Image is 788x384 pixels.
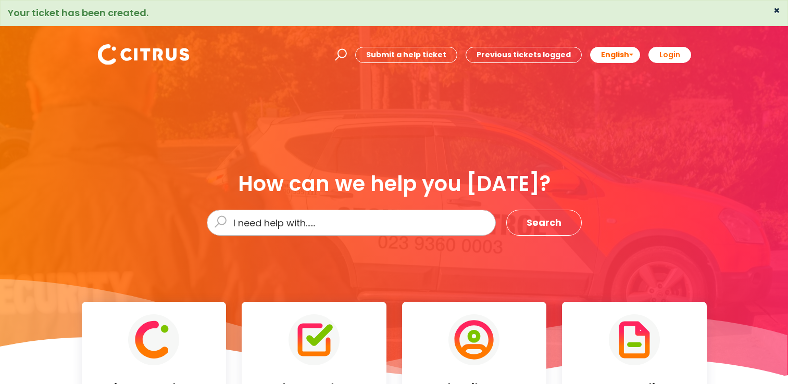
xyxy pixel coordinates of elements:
[648,47,691,63] a: Login
[773,6,780,15] button: ×
[506,210,582,236] button: Search
[466,47,582,63] a: Previous tickets logged
[527,214,561,231] span: Search
[659,49,680,60] b: Login
[207,210,496,236] input: I need help with......
[207,172,582,195] div: How can we help you [DATE]?
[601,49,629,60] span: English
[355,47,457,63] a: Submit a help ticket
